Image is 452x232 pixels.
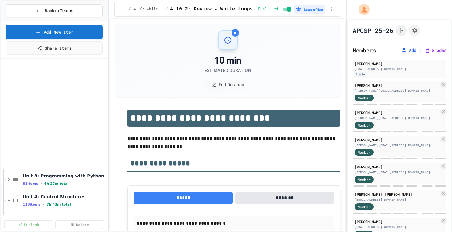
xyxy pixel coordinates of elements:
[396,25,407,36] button: Click to see fork details
[133,7,163,12] span: 4.10: While Loops
[355,110,439,115] div: [PERSON_NAME]
[355,83,439,88] div: [PERSON_NAME]
[258,7,278,12] span: Published
[355,116,439,120] div: [PERSON_NAME][EMAIL_ADDRESS][DOMAIN_NAME]
[358,122,371,128] span: Member
[352,2,371,17] div: My Account
[258,6,293,13] div: Content is published and visible to students
[355,219,439,224] div: [PERSON_NAME]
[355,191,439,197] div: [PERSON_NAME] [PERSON_NAME]
[424,47,446,53] button: Grades
[4,220,53,229] a: Publish
[120,7,126,12] span: ...
[402,47,416,53] button: Add
[358,204,371,210] span: Member
[355,137,439,143] div: [PERSON_NAME]
[6,25,103,39] a: Add New Item
[23,203,40,207] span: 123 items
[6,4,103,17] button: Back to Teams
[205,79,250,91] button: Edit Duration
[28,215,106,220] span: 4.0: Unit Overview
[401,181,446,207] iframe: chat widget
[426,207,446,226] iframe: chat widget
[41,181,42,186] span: •
[204,55,251,66] div: 10 min
[353,26,393,35] h1: APCSP 25-26
[358,149,371,155] span: Member
[45,8,73,14] span: Back to Teams
[170,6,253,13] span: 4.10.2: Review - While Loops
[355,72,366,77] div: Admin
[204,67,251,73] div: Estimated Duration
[44,182,69,186] span: 6h 27m total
[355,164,439,170] div: [PERSON_NAME]
[355,143,439,148] div: [PERSON_NAME][EMAIL_ADDRESS][DOMAIN_NAME]
[43,202,44,207] span: •
[23,194,106,199] span: Unit 4: Control Structures
[355,67,445,71] div: [EMAIL_ADDRESS][DOMAIN_NAME]
[46,203,71,207] span: 7h 43m total
[55,220,104,229] a: Delete
[355,61,445,66] div: [PERSON_NAME]
[355,225,439,229] div: [EMAIL_ADDRESS][DOMAIN_NAME]
[129,7,131,12] span: /
[23,182,38,186] span: 82 items
[294,5,325,14] button: Lesson Plan
[358,177,371,182] span: Member
[355,88,439,93] div: [PERSON_NAME][EMAIL_ADDRESS][DOMAIN_NAME]
[409,25,420,36] button: Assignment Settings
[23,173,106,179] span: Unit 3: Programming with Python
[6,41,103,55] a: Share Items
[358,95,371,101] span: Member
[165,7,168,12] span: /
[419,47,422,54] span: |
[355,197,439,202] div: [EMAIL_ADDRESS][DOMAIN_NAME]
[353,46,376,55] h2: Members
[355,170,439,175] div: [PERSON_NAME][EMAIL_ADDRESS][DOMAIN_NAME]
